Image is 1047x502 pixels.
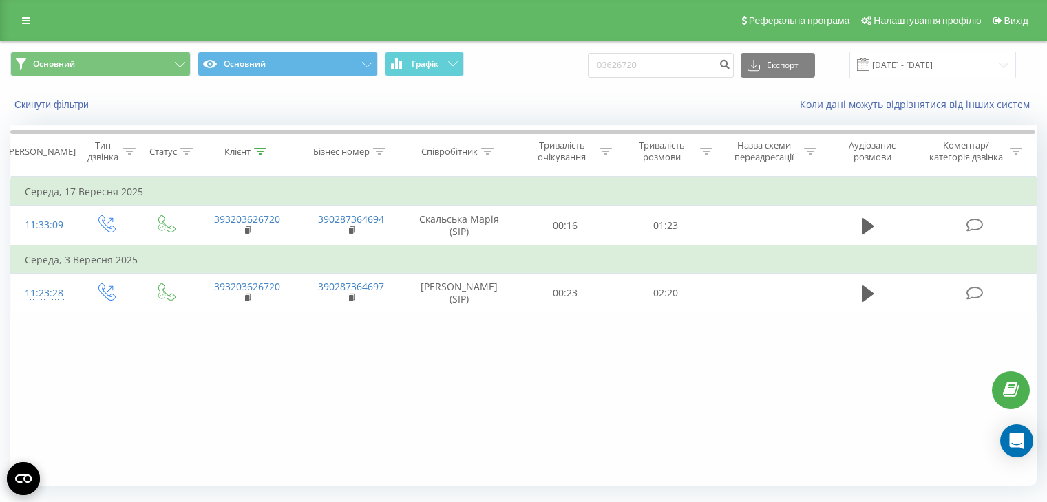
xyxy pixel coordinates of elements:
span: Налаштування профілю [874,15,981,26]
div: [PERSON_NAME] [6,146,76,157]
a: 393203626720 [214,280,280,293]
td: 01:23 [615,206,715,246]
button: Графік [385,52,464,76]
div: Тривалість розмови [628,140,697,163]
input: Пошук за номером [588,53,734,78]
div: Клієнт [224,146,251,157]
td: Середа, 17 Вересня 2025 [11,178,1037,206]
td: 00:23 [516,273,615,313]
button: Основний [198,52,378,76]
div: 11:33:09 [25,212,61,239]
td: Середа, 3 Вересня 2025 [11,246,1037,274]
button: Open CMP widget [7,462,40,495]
a: 390287364694 [318,212,384,226]
div: 11:23:28 [25,280,61,307]
td: [PERSON_NAME] (SIP) [403,273,516,313]
button: Скинути фільтри [10,98,96,111]
button: Основний [10,52,191,76]
span: Графік [412,59,438,69]
a: Коли дані можуть відрізнятися вiд інших систем [800,98,1037,111]
div: Статус [149,146,177,157]
div: Назва схеми переадресації [728,140,801,163]
div: Коментар/категорія дзвінка [926,140,1006,163]
div: Бізнес номер [313,146,370,157]
div: Тривалість очікування [528,140,597,163]
div: Співробітник [421,146,478,157]
td: 00:16 [516,206,615,246]
span: Реферальна програма [749,15,850,26]
td: 02:20 [615,273,715,313]
div: Тип дзвінка [87,140,119,163]
button: Експорт [741,53,815,78]
span: Вихід [1004,15,1028,26]
a: 390287364697 [318,280,384,293]
a: 393203626720 [214,212,280,226]
div: Аудіозапис розмови [832,140,913,163]
div: Open Intercom Messenger [1000,424,1033,457]
span: Основний [33,58,75,69]
td: Скальська Марія (SIP) [403,206,516,246]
